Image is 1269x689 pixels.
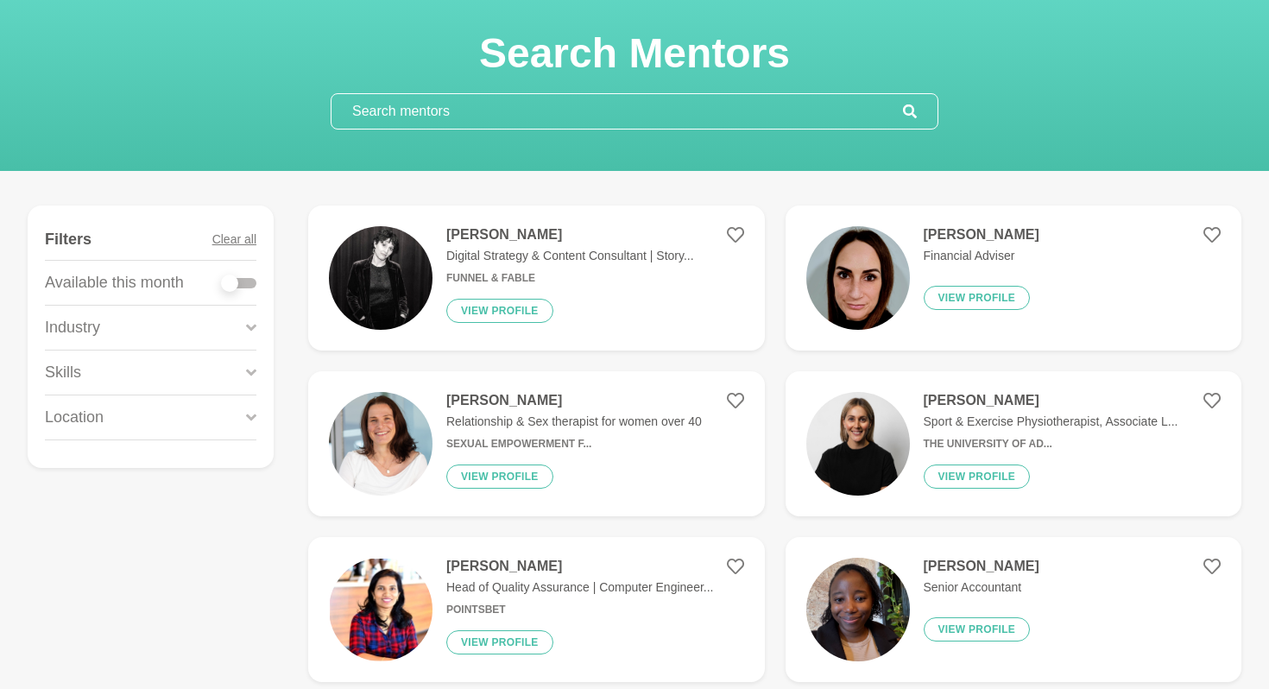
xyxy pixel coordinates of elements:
button: View profile [924,465,1031,489]
h4: [PERSON_NAME] [924,226,1039,243]
img: 1044fa7e6122d2a8171cf257dcb819e56f039831-1170x656.jpg [329,226,432,330]
h4: [PERSON_NAME] [446,392,702,409]
a: [PERSON_NAME]Sport & Exercise Physiotherapist, Associate L...The University of Ad...View profile [786,371,1242,516]
h4: [PERSON_NAME] [924,558,1039,575]
p: Head of Quality Assurance | Computer Engineer... [446,578,713,597]
input: Search mentors [331,94,903,129]
p: Location [45,406,104,429]
h6: The University of Ad... [924,438,1178,451]
h6: Funnel & Fable [446,272,694,285]
button: View profile [446,465,553,489]
a: [PERSON_NAME]Digital Strategy & Content Consultant | Story...Funnel & FableView profile [308,205,765,351]
p: Available this month [45,271,184,294]
img: 54410d91cae438123b608ef54d3da42d18b8f0e6-2316x3088.jpg [806,558,910,661]
img: 2462cd17f0db61ae0eaf7f297afa55aeb6b07152-1255x1348.jpg [806,226,910,330]
h4: Filters [45,230,92,250]
h6: PointsBet [446,604,713,616]
p: Senior Accountant [924,578,1039,597]
a: [PERSON_NAME]Relationship & Sex therapist for women over 40Sexual Empowerment f...View profile [308,371,765,516]
img: d6e4e6fb47c6b0833f5b2b80120bcf2f287bc3aa-2570x2447.jpg [329,392,432,496]
h4: [PERSON_NAME] [446,558,713,575]
a: [PERSON_NAME]Senior AccountantView profile [786,537,1242,682]
p: Sport & Exercise Physiotherapist, Associate L... [924,413,1178,431]
p: Digital Strategy & Content Consultant | Story... [446,247,694,265]
p: Relationship & Sex therapist for women over 40 [446,413,702,431]
button: View profile [446,630,553,654]
h6: Sexual Empowerment f... [446,438,702,451]
p: Financial Adviser [924,247,1039,265]
button: View profile [924,617,1031,642]
img: 59f335efb65c6b3f8f0c6c54719329a70c1332df-242x243.png [329,558,432,661]
button: Clear all [212,219,256,260]
a: [PERSON_NAME]Financial AdviserView profile [786,205,1242,351]
button: View profile [924,286,1031,310]
img: 523c368aa158c4209afe732df04685bb05a795a5-1125x1128.jpg [806,392,910,496]
h1: Search Mentors [331,28,938,79]
button: View profile [446,299,553,323]
a: [PERSON_NAME]Head of Quality Assurance | Computer Engineer...PointsBetView profile [308,537,765,682]
h4: [PERSON_NAME] [446,226,694,243]
h4: [PERSON_NAME] [924,392,1178,409]
p: Industry [45,316,100,339]
p: Skills [45,361,81,384]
